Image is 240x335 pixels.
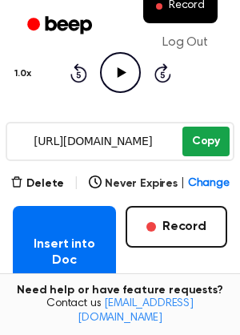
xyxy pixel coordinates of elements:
a: Beep [16,10,106,42]
button: Record [126,206,227,248]
button: Never Expires|Change [89,176,230,192]
span: | [181,176,185,192]
button: 1.0x [13,60,37,87]
span: Change [188,176,230,192]
button: Insert into Doc [13,206,116,299]
span: Contact us [10,297,230,325]
a: [EMAIL_ADDRESS][DOMAIN_NAME] [78,298,194,324]
a: Log Out [146,23,224,62]
button: Copy [182,127,230,156]
button: Delete [10,176,64,192]
span: | [74,174,79,193]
